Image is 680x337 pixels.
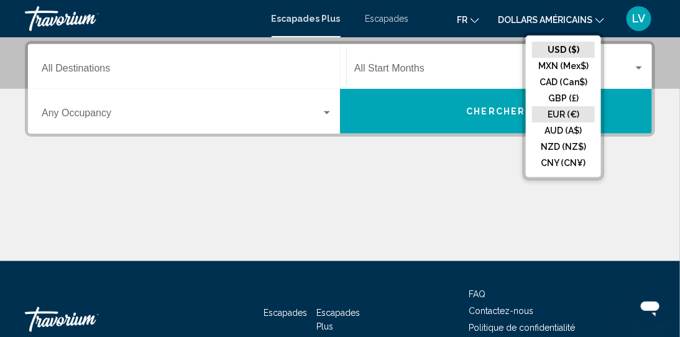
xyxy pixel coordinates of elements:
[623,6,655,32] button: Menu utilisateur
[365,14,409,24] a: Escapades
[532,139,595,155] button: NZD (NZ$)
[467,107,526,117] span: Chercher
[457,15,467,25] font: fr
[469,306,533,316] a: Contactez-nous
[532,42,595,58] button: USD ($)
[340,89,652,134] button: Chercher
[532,122,595,139] button: AUD (A$)
[498,15,592,25] font: dollars américains
[532,106,595,122] button: EUR (€)
[532,155,595,171] button: CNY (CN¥)
[317,308,361,331] a: Escapades Plus
[457,11,479,29] button: Changer de langue
[630,287,670,327] iframe: Bouton de lancement de la fenêtre de messagerie
[264,308,307,318] a: Escapades
[469,289,485,299] a: FAQ
[532,58,595,74] button: MXN (Mex$)
[633,12,646,25] font: LV
[25,6,259,31] a: Travorium
[272,14,341,24] a: Escapades Plus
[532,74,595,90] button: CAD (Can$)
[532,90,595,106] button: GBP (£)
[498,11,604,29] button: Changer de devise
[469,323,575,333] a: Politique de confidentialité
[28,44,652,134] div: Widget de recherche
